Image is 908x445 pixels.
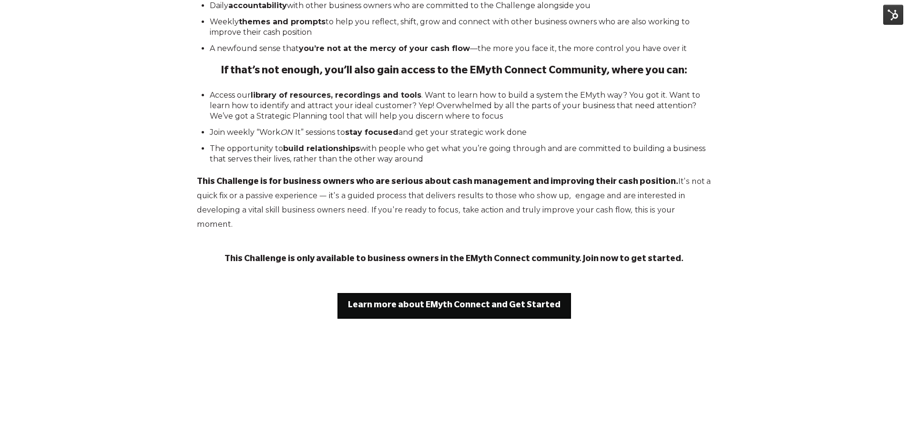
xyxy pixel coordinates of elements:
[210,90,706,122] li: Access our . Want to learn how to build a system the EMyth way? You got it. Want to learn how to ...
[251,91,421,100] strong: library of resources, recordings and tools
[224,255,684,264] span: This Challenge is only available to business owners in the EMyth Connect community. Join now to g...
[337,293,571,319] a: Learn more about EMyth Connect and Get Started
[197,175,712,233] p: It's not a quick fix or a passive experience — it's a guided process that delivers results to tho...
[299,44,470,53] strong: you’re not at the mercy of your cash flow
[210,43,706,54] li: A newfound sense that —the more you face it, the more control you have over it
[345,128,398,137] strong: stay focused
[210,127,706,138] li: Join weekly “Work It” sessions to and get your strategic work done
[197,178,678,187] strong: This Challenge is for business owners who are serious about cash management and improving their c...
[283,144,360,153] strong: build relationships
[280,128,293,137] em: ON
[883,5,903,25] img: HubSpot Tools Menu Toggle
[348,301,561,311] strong: Learn more about EMyth Connect and Get Started
[210,0,706,11] li: Daily with other business owners who are committed to the Challenge alongside you
[860,399,908,445] iframe: Chat Widget
[228,1,287,10] strong: accountability
[239,17,326,26] strong: themes and prompts
[210,143,706,165] li: The opportunity to with people who get what you’re going through and are committed to building a ...
[210,17,706,38] li: Weekly to help you reflect, shift, grow and connect with other business owners who are also worki...
[221,66,687,77] span: If that’s not enough, you’ll also gain access to the EMyth Connect Community, where you can:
